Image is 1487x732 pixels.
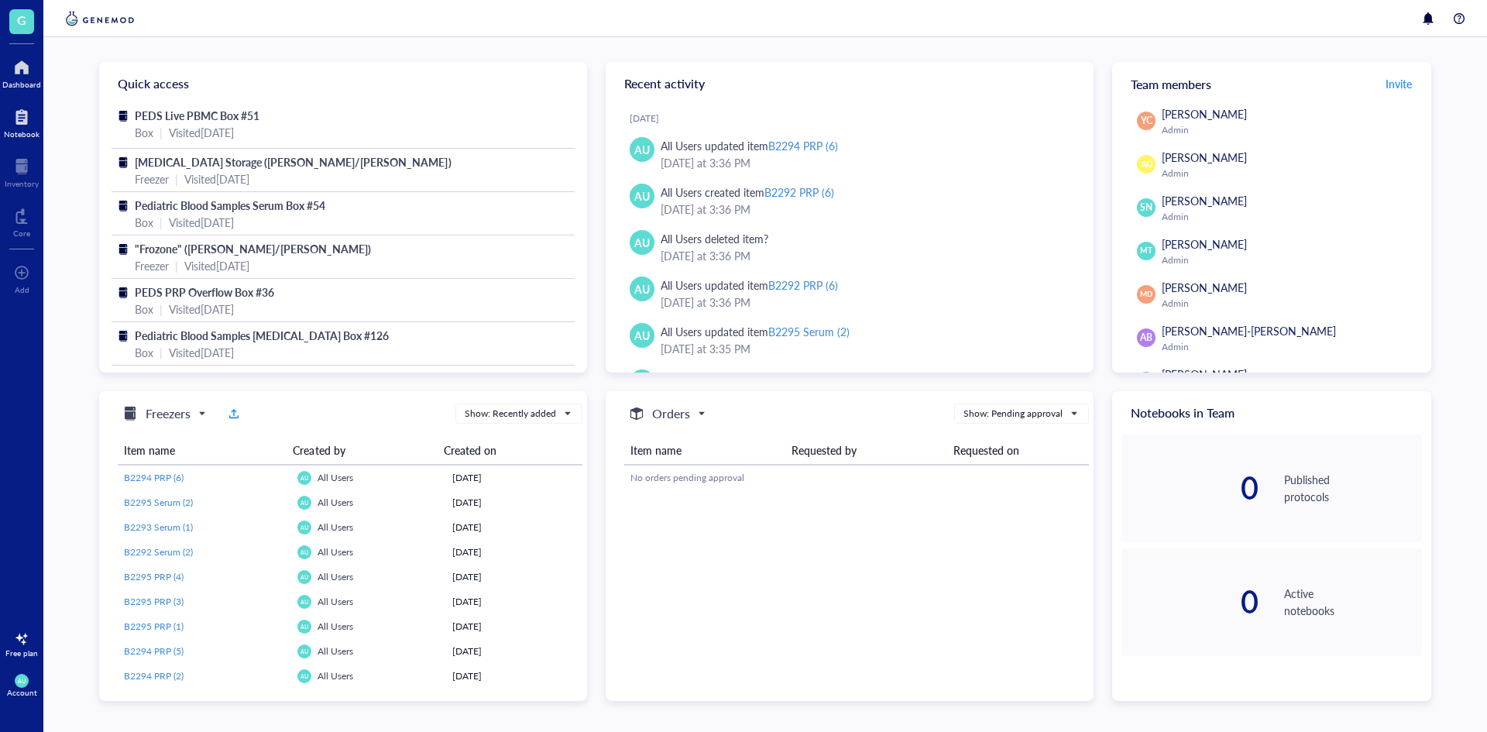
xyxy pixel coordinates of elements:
[634,141,650,158] span: AU
[1162,236,1247,252] span: [PERSON_NAME]
[618,131,1081,177] a: AUAll Users updated itemB2294 PRP (6)[DATE] at 3:36 PM
[135,198,325,213] span: Pediatric Blood Samples Serum Box #54
[661,184,834,201] div: All Users created item
[764,231,768,246] div: ?
[124,521,193,534] span: B2293 Serum (1)
[634,280,650,297] span: AU
[452,669,576,683] div: [DATE]
[300,524,308,531] span: AU
[135,284,274,300] span: PEDS PRP Overflow Box #36
[661,323,850,340] div: All Users updated item
[606,62,1094,105] div: Recent activity
[135,257,169,274] div: Freezer
[124,669,184,682] span: B2294 PRP (2)
[318,496,353,509] span: All Users
[146,404,191,423] h5: Freezers
[300,623,308,630] span: AU
[1162,193,1247,208] span: [PERSON_NAME]
[1162,124,1416,136] div: Admin
[634,327,650,344] span: AU
[124,620,285,634] a: B2295 PRP (1)
[5,154,39,188] a: Inventory
[135,241,371,256] span: "Frozone" ([PERSON_NAME]/[PERSON_NAME])
[135,154,452,170] span: [MEDICAL_DATA] Storage ([PERSON_NAME]/[PERSON_NAME])
[175,170,178,187] div: |
[318,545,353,558] span: All Users
[452,471,576,485] div: [DATE]
[465,407,556,421] div: Show: Recently added
[135,328,389,343] span: Pediatric Blood Samples [MEDICAL_DATA] Box #126
[124,471,285,485] a: B2294 PRP (6)
[1162,254,1416,266] div: Admin
[963,407,1063,421] div: Show: Pending approval
[300,499,308,506] span: AU
[1162,323,1336,339] span: [PERSON_NAME]-[PERSON_NAME]
[62,9,138,28] img: genemod-logo
[118,436,287,465] th: Item name
[300,648,308,655] span: AU
[318,570,353,583] span: All Users
[452,545,576,559] div: [DATE]
[318,471,353,484] span: All Users
[1162,366,1247,382] span: [PERSON_NAME]
[7,688,37,697] div: Account
[768,138,838,153] div: B2294 PRP (6)
[452,496,576,510] div: [DATE]
[160,124,163,141] div: |
[2,80,41,89] div: Dashboard
[318,521,353,534] span: All Users
[124,620,184,633] span: B2295 PRP (1)
[768,324,850,339] div: B2295 Serum (2)
[318,620,353,633] span: All Users
[318,595,353,608] span: All Users
[124,545,193,558] span: B2292 Serum (2)
[287,436,438,465] th: Created by
[438,436,570,465] th: Created on
[1162,211,1416,223] div: Admin
[1112,62,1431,105] div: Team members
[661,154,1069,171] div: [DATE] at 3:36 PM
[160,344,163,361] div: |
[184,257,249,274] div: Visited [DATE]
[1141,114,1152,128] span: YC
[768,277,838,293] div: B2292 PRP (6)
[169,124,234,141] div: Visited [DATE]
[1162,341,1416,353] div: Admin
[618,270,1081,317] a: AUAll Users updated itemB2292 PRP (6)[DATE] at 3:36 PM
[318,669,353,682] span: All Users
[634,187,650,204] span: AU
[124,496,193,509] span: B2295 Serum (2)
[2,55,41,89] a: Dashboard
[1284,471,1422,505] div: Published protocols
[169,214,234,231] div: Visited [DATE]
[1140,289,1152,300] span: MD
[124,521,285,534] a: B2293 Serum (1)
[124,595,285,609] a: B2295 PRP (3)
[124,644,285,658] a: B2294 PRP (5)
[124,545,285,559] a: B2292 Serum (2)
[764,184,834,200] div: B2292 PRP (6)
[160,301,163,318] div: |
[175,257,178,274] div: |
[124,496,285,510] a: B2295 Serum (2)
[1112,391,1431,435] div: Notebooks in Team
[661,277,838,294] div: All Users updated item
[1140,158,1152,171] span: AG
[124,669,285,683] a: B2294 PRP (2)
[4,129,39,139] div: Notebook
[135,124,153,141] div: Box
[135,108,259,123] span: PEDS Live PBMC Box #51
[947,436,1089,465] th: Requested on
[99,62,587,105] div: Quick access
[135,170,169,187] div: Freezer
[300,598,308,605] span: AU
[13,229,30,238] div: Core
[1140,201,1152,215] span: SN
[452,620,576,634] div: [DATE]
[318,644,353,658] span: All Users
[13,204,30,238] a: Core
[785,436,946,465] th: Requested by
[135,344,153,361] div: Box
[452,521,576,534] div: [DATE]
[18,678,26,685] span: AU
